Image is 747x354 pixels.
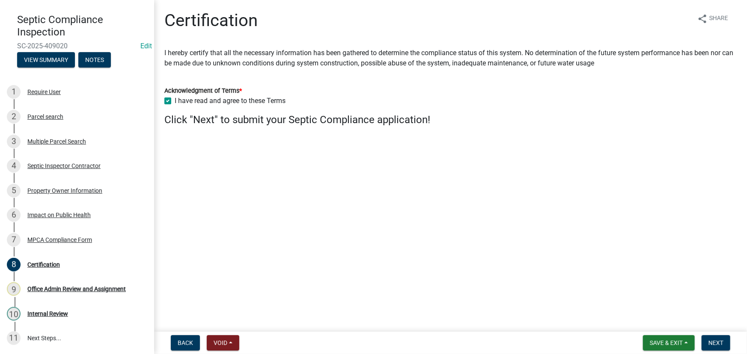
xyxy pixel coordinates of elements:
[78,52,111,68] button: Notes
[690,10,735,27] button: shareShare
[7,159,21,173] div: 4
[27,139,86,145] div: Multiple Parcel Search
[164,88,242,94] label: Acknowledgment of Terms
[643,335,695,351] button: Save & Exit
[27,311,68,317] div: Internal Review
[17,57,75,64] wm-modal-confirm: Summary
[178,339,193,346] span: Back
[27,163,101,169] div: Septic Inspector Contractor
[27,89,61,95] div: Require User
[7,331,21,345] div: 11
[164,10,258,31] h1: Certification
[7,110,21,124] div: 2
[650,339,683,346] span: Save & Exit
[702,335,730,351] button: Next
[171,335,200,351] button: Back
[708,339,723,346] span: Next
[7,184,21,198] div: 5
[27,188,102,194] div: Property Owner Information
[27,237,92,243] div: MPCA Compliance Form
[7,282,21,296] div: 9
[27,212,91,218] div: Impact on Public Health
[164,114,737,126] h4: Click "Next" to submit your Septic Compliance application!
[7,258,21,271] div: 8
[7,233,21,247] div: 7
[27,286,126,292] div: Office Admin Review and Assignment
[27,114,63,120] div: Parcel search
[207,335,239,351] button: Void
[709,14,728,24] span: Share
[7,307,21,321] div: 10
[140,42,152,50] wm-modal-confirm: Edit Application Number
[697,14,708,24] i: share
[7,208,21,222] div: 6
[7,135,21,148] div: 3
[17,52,75,68] button: View Summary
[17,14,147,38] h4: Septic Compliance Inspection
[17,42,137,50] span: SC-2025-409020
[78,57,111,64] wm-modal-confirm: Notes
[140,42,152,50] a: Edit
[27,262,60,268] div: Certification
[214,339,227,346] span: Void
[7,85,21,99] div: 1
[164,48,737,68] p: I hereby certify that all the necessary information has been gathered to determine the compliance...
[175,96,286,106] label: I have read and agree to these Terms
